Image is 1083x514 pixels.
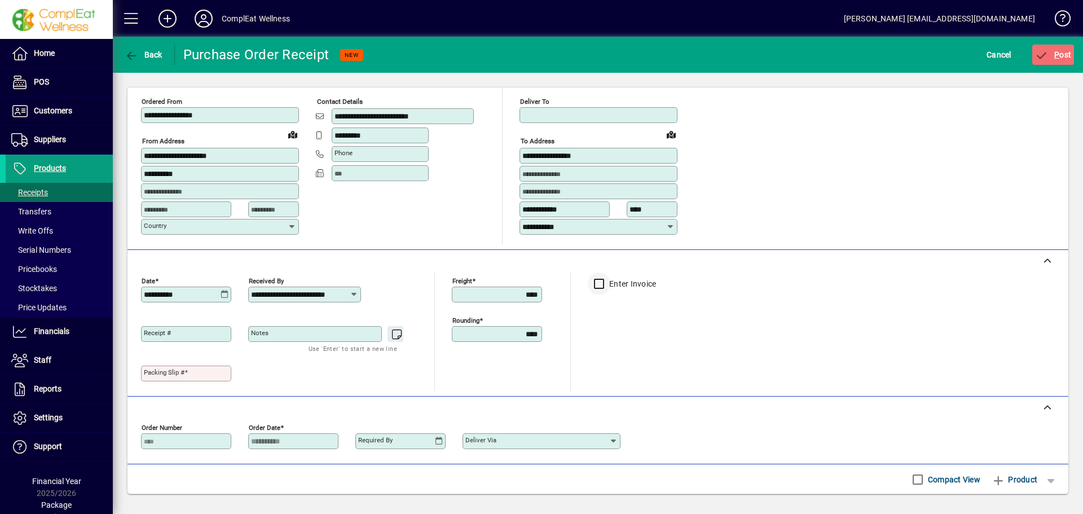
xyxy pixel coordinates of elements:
[34,106,72,115] span: Customers
[465,436,496,444] mat-label: Deliver via
[34,77,49,86] span: POS
[34,384,61,393] span: Reports
[144,222,166,230] mat-label: Country
[34,327,69,336] span: Financials
[125,50,162,59] span: Back
[249,423,280,431] mat-label: Order date
[6,260,113,279] a: Pricebooks
[142,423,182,431] mat-label: Order number
[32,477,81,486] span: Financial Year
[1035,50,1072,59] span: ost
[11,207,51,216] span: Transfers
[6,433,113,461] a: Support
[222,10,290,28] div: ComplEat Wellness
[34,164,66,173] span: Products
[41,500,72,509] span: Package
[11,284,57,293] span: Stocktakes
[6,183,113,202] a: Receipts
[1032,45,1075,65] button: Post
[358,436,393,444] mat-label: Required by
[6,240,113,260] a: Serial Numbers
[122,45,165,65] button: Back
[6,318,113,346] a: Financials
[520,98,549,106] mat-label: Deliver To
[6,404,113,432] a: Settings
[34,49,55,58] span: Home
[144,329,171,337] mat-label: Receipt #
[142,276,155,284] mat-label: Date
[34,413,63,422] span: Settings
[34,442,62,451] span: Support
[11,245,71,254] span: Serial Numbers
[6,202,113,221] a: Transfers
[6,39,113,68] a: Home
[452,276,472,284] mat-label: Freight
[844,10,1035,28] div: [PERSON_NAME] [EMAIL_ADDRESS][DOMAIN_NAME]
[251,329,268,337] mat-label: Notes
[284,125,302,143] a: View on map
[309,342,397,355] mat-hint: Use 'Enter' to start a new line
[662,125,680,143] a: View on map
[6,375,113,403] a: Reports
[34,355,51,364] span: Staff
[11,265,57,274] span: Pricebooks
[345,51,359,59] span: NEW
[926,474,980,485] label: Compact View
[34,135,66,144] span: Suppliers
[6,279,113,298] a: Stocktakes
[6,346,113,375] a: Staff
[249,276,284,284] mat-label: Received by
[113,45,175,65] app-page-header-button: Back
[607,278,656,289] label: Enter Invoice
[1046,2,1069,39] a: Knowledge Base
[986,469,1043,490] button: Product
[992,471,1037,489] span: Product
[144,368,184,376] mat-label: Packing Slip #
[11,303,67,312] span: Price Updates
[984,45,1014,65] button: Cancel
[1054,50,1059,59] span: P
[334,149,353,157] mat-label: Phone
[142,98,182,106] mat-label: Ordered from
[183,46,329,64] div: Purchase Order Receipt
[6,68,113,96] a: POS
[6,97,113,125] a: Customers
[452,316,479,324] mat-label: Rounding
[149,8,186,29] button: Add
[6,221,113,240] a: Write Offs
[186,8,222,29] button: Profile
[11,188,48,197] span: Receipts
[6,126,113,154] a: Suppliers
[6,298,113,317] a: Price Updates
[987,46,1011,64] span: Cancel
[11,226,53,235] span: Write Offs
